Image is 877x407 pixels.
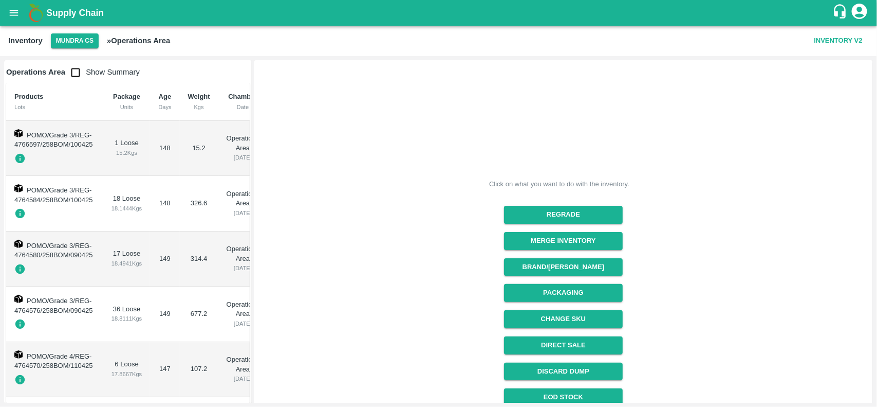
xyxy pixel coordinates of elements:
img: logo [26,3,46,23]
b: » Operations Area [107,37,170,45]
a: Supply Chain [46,6,832,20]
img: box [14,350,23,359]
div: Date [227,102,259,112]
div: Units [111,102,142,112]
p: Operations Area [227,355,259,374]
div: 36 Loose [111,305,142,324]
td: 149 [150,232,179,287]
b: Supply Chain [46,8,104,18]
button: Change SKU [504,310,623,328]
div: [DATE] [227,153,259,162]
p: Operations Area [227,189,259,208]
span: 677.2 [191,310,208,317]
div: customer-support [832,4,850,22]
div: [DATE] [227,263,259,273]
button: Merge Inventory [504,232,623,250]
div: 18.1444 Kgs [111,204,142,213]
td: 148 [150,121,179,176]
span: POMO/Grade 4/REG-4764570/258BOM/110425 [14,352,93,370]
b: Inventory [8,37,43,45]
td: 149 [150,287,179,342]
span: 15.2 [193,144,206,152]
b: Chamber [228,93,257,100]
b: Operations Area [6,68,65,76]
span: 326.6 [191,199,208,207]
div: 17 Loose [111,249,142,268]
p: Operations Area [227,134,259,153]
div: Kgs [188,102,210,112]
p: Operations Area [227,244,259,263]
button: Select DC [51,33,99,48]
div: [DATE] [227,208,259,218]
div: [DATE] [227,374,259,383]
button: Packaging [504,284,623,302]
span: POMO/Grade 3/REG-4764584/258BOM/100425 [14,186,93,204]
span: POMO/Grade 3/REG-4764576/258BOM/090425 [14,297,93,314]
div: 18 Loose [111,194,142,213]
span: Show Summary [65,68,140,76]
button: Brand/[PERSON_NAME] [504,258,623,276]
span: POMO/Grade 3/REG-4764580/258BOM/090425 [14,242,93,259]
img: box [14,184,23,192]
img: box [14,295,23,303]
div: Days [158,102,171,112]
b: Age [159,93,172,100]
td: 147 [150,342,179,397]
div: Lots [14,102,95,112]
p: Operations Area [227,300,259,319]
a: EOD Stock [504,388,623,406]
div: 15.2 Kgs [111,148,142,157]
div: [DATE] [227,319,259,328]
span: 107.2 [191,365,208,373]
b: Package [113,93,140,100]
button: Discard Dump [504,363,623,381]
b: Weight [188,93,210,100]
button: Direct Sale [504,337,623,355]
span: 314.4 [191,255,208,262]
img: box [14,129,23,137]
div: 1 Loose [111,138,142,157]
div: 17.8667 Kgs [111,369,142,379]
span: POMO/Grade 3/REG-4766597/258BOM/100425 [14,131,93,149]
button: Inventory V2 [810,32,867,50]
button: open drawer [2,1,26,25]
div: 18.4941 Kgs [111,259,142,268]
div: account of current user [850,2,869,24]
img: box [14,240,23,248]
b: Products [14,93,43,100]
button: Regrade [504,206,623,224]
div: Click on what you want to do with the inventory. [489,179,629,189]
td: 148 [150,176,179,231]
div: 18.8111 Kgs [111,314,142,323]
div: 6 Loose [111,360,142,379]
